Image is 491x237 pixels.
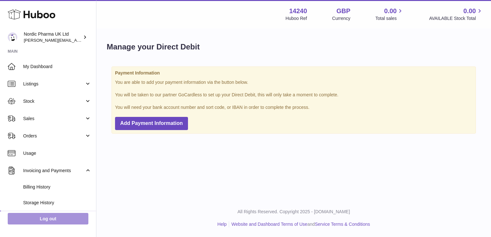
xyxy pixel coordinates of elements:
li: and [229,221,370,227]
a: 0.00 Total sales [375,7,404,22]
h1: Manage your Direct Debit [107,42,200,52]
span: Total sales [375,15,404,22]
span: Storage History [23,200,91,206]
strong: 14240 [289,7,307,15]
a: 0.00 AVAILABLE Stock Total [429,7,483,22]
strong: Payment Information [115,70,472,76]
a: Website and Dashboard Terms of Use [231,222,307,227]
div: Currency [332,15,351,22]
span: Orders [23,133,85,139]
span: Billing History [23,184,91,190]
p: You are able to add your payment information via the button below. [115,79,472,85]
span: [PERSON_NAME][EMAIL_ADDRESS][DOMAIN_NAME] [24,38,129,43]
span: 0.00 [463,7,476,15]
span: Sales [23,116,85,122]
button: Add Payment Information [115,117,188,130]
span: Stock [23,98,85,104]
a: Log out [8,213,88,224]
div: Nordic Pharma UK Ltd [24,31,82,43]
span: AVAILABLE Stock Total [429,15,483,22]
a: Help [218,222,227,227]
p: You will be taken to our partner GoCardless to set up your Direct Debit, this will only take a mo... [115,92,472,98]
img: joe.plant@parapharmdev.com [8,32,17,42]
p: All Rights Reserved. Copyright 2025 - [DOMAIN_NAME] [102,209,486,215]
p: You will need your bank account number and sort code, or IBAN in order to complete the process. [115,104,472,110]
span: Add Payment Information [120,120,183,126]
span: 0.00 [384,7,397,15]
span: Usage [23,150,91,156]
a: Service Terms & Conditions [315,222,370,227]
span: Listings [23,81,85,87]
div: Huboo Ref [286,15,307,22]
span: Invoicing and Payments [23,168,85,174]
strong: GBP [336,7,350,15]
span: My Dashboard [23,64,91,70]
